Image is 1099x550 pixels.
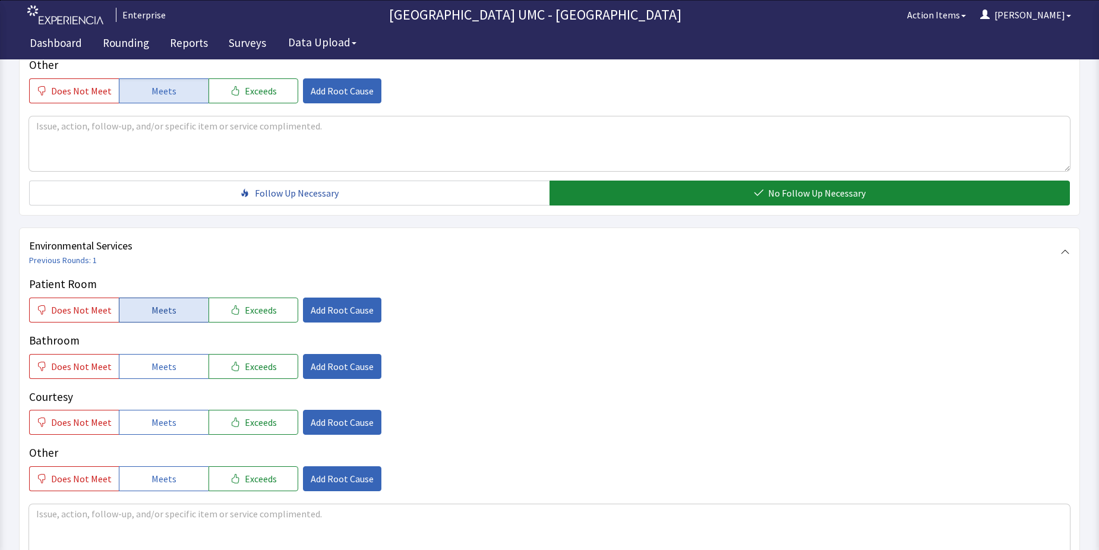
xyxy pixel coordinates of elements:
[29,78,119,103] button: Does Not Meet
[245,359,277,374] span: Exceeds
[51,303,112,317] span: Does Not Meet
[209,466,298,491] button: Exceeds
[303,78,381,103] button: Add Root Cause
[209,78,298,103] button: Exceeds
[29,354,119,379] button: Does Not Meet
[245,415,277,429] span: Exceeds
[151,415,176,429] span: Meets
[209,354,298,379] button: Exceeds
[119,354,209,379] button: Meets
[303,466,381,491] button: Add Root Cause
[29,332,1070,349] p: Bathroom
[27,5,103,25] img: experiencia_logo.png
[29,298,119,323] button: Does Not Meet
[51,472,112,486] span: Does Not Meet
[245,84,277,98] span: Exceeds
[119,298,209,323] button: Meets
[281,31,364,53] button: Data Upload
[151,359,176,374] span: Meets
[51,415,112,429] span: Does Not Meet
[303,354,381,379] button: Add Root Cause
[29,466,119,491] button: Does Not Meet
[255,186,339,200] span: Follow Up Necessary
[119,466,209,491] button: Meets
[119,410,209,435] button: Meets
[209,410,298,435] button: Exceeds
[245,303,277,317] span: Exceeds
[119,78,209,103] button: Meets
[29,56,1070,74] p: Other
[29,410,119,435] button: Does Not Meet
[311,303,374,317] span: Add Root Cause
[311,359,374,374] span: Add Root Cause
[21,30,91,59] a: Dashboard
[245,472,277,486] span: Exceeds
[973,3,1078,27] button: [PERSON_NAME]
[209,298,298,323] button: Exceeds
[94,30,158,59] a: Rounding
[303,298,381,323] button: Add Root Cause
[29,255,97,265] a: Previous Rounds: 1
[311,472,374,486] span: Add Root Cause
[900,3,973,27] button: Action Items
[151,303,176,317] span: Meets
[29,444,1070,462] p: Other
[170,5,900,24] p: [GEOGRAPHIC_DATA] UMC - [GEOGRAPHIC_DATA]
[768,186,866,200] span: No Follow Up Necessary
[311,415,374,429] span: Add Root Cause
[29,388,1070,406] p: Courtesy
[161,30,217,59] a: Reports
[51,359,112,374] span: Does Not Meet
[311,84,374,98] span: Add Root Cause
[29,276,1070,293] p: Patient Room
[29,181,549,206] button: Follow Up Necessary
[303,410,381,435] button: Add Root Cause
[220,30,275,59] a: Surveys
[51,84,112,98] span: Does Not Meet
[116,8,166,22] div: Enterprise
[151,472,176,486] span: Meets
[29,238,1060,254] span: Environmental Services
[151,84,176,98] span: Meets
[549,181,1070,206] button: No Follow Up Necessary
